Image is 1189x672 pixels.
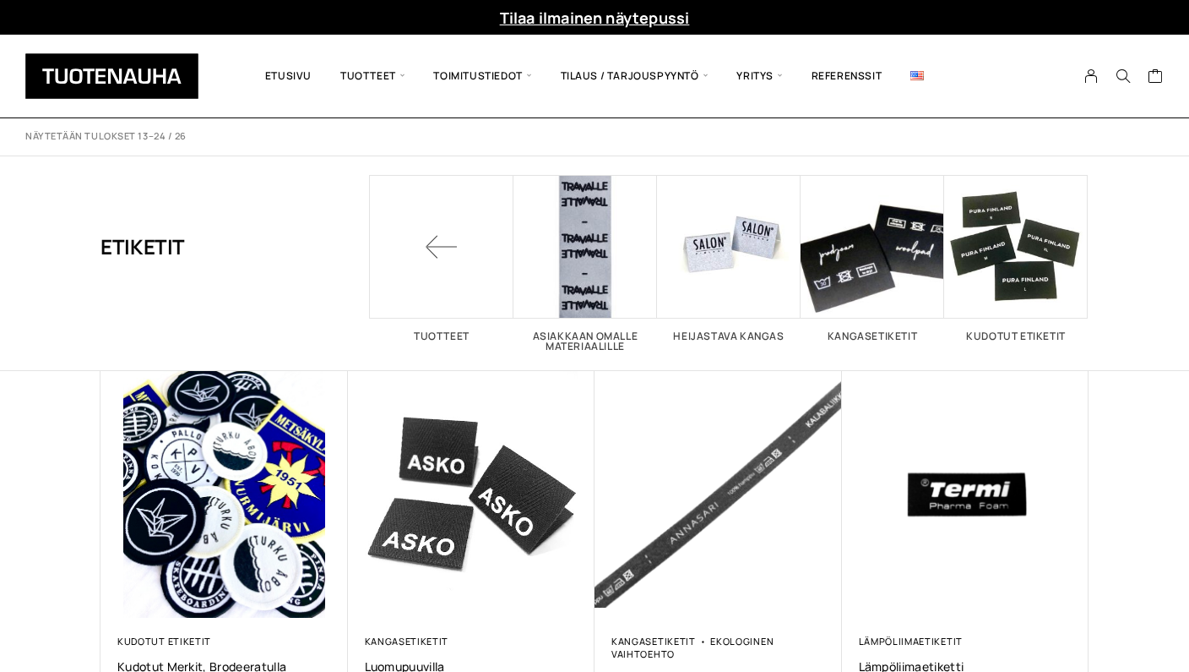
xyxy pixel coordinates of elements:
[365,635,449,647] a: Kangasetiketit
[546,47,723,105] span: Tilaus / Tarjouspyyntö
[326,47,419,105] span: Tuotteet
[1148,68,1164,88] a: Cart
[117,635,211,647] a: Kudotut etiketit
[910,71,924,80] img: English
[801,175,944,341] a: Visit product category Kangasetiketit
[611,635,696,647] a: Kangasetiketit
[657,331,801,341] h2: Heijastava kangas
[611,635,774,660] a: Ekologinen vaihtoehto
[944,175,1088,341] a: Visit product category Kudotut etiketit
[513,175,657,352] a: Visit product category Asiakkaan omalle materiaalille
[797,47,897,105] a: Referenssit
[25,53,198,99] img: Tuotenauha Oy
[657,175,801,341] a: Visit product category Heijastava kangas
[801,331,944,341] h2: Kangasetiketit
[251,47,326,105] a: Etusivu
[1107,68,1139,84] button: Search
[722,47,796,105] span: Yritys
[100,175,185,319] h1: Etiketit
[419,47,546,105] span: Toimitustiedot
[513,331,657,352] h2: Asiakkaan omalle materiaalille
[859,635,963,647] a: Lämpöliimaetiketit
[944,331,1088,341] h2: Kudotut etiketit
[370,175,513,341] a: Tuotteet
[1075,68,1108,84] a: My Account
[500,8,690,28] a: Tilaa ilmainen näytepussi
[25,130,187,143] p: Näytetään tulokset 13–24 / 26
[370,331,513,341] h2: Tuotteet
